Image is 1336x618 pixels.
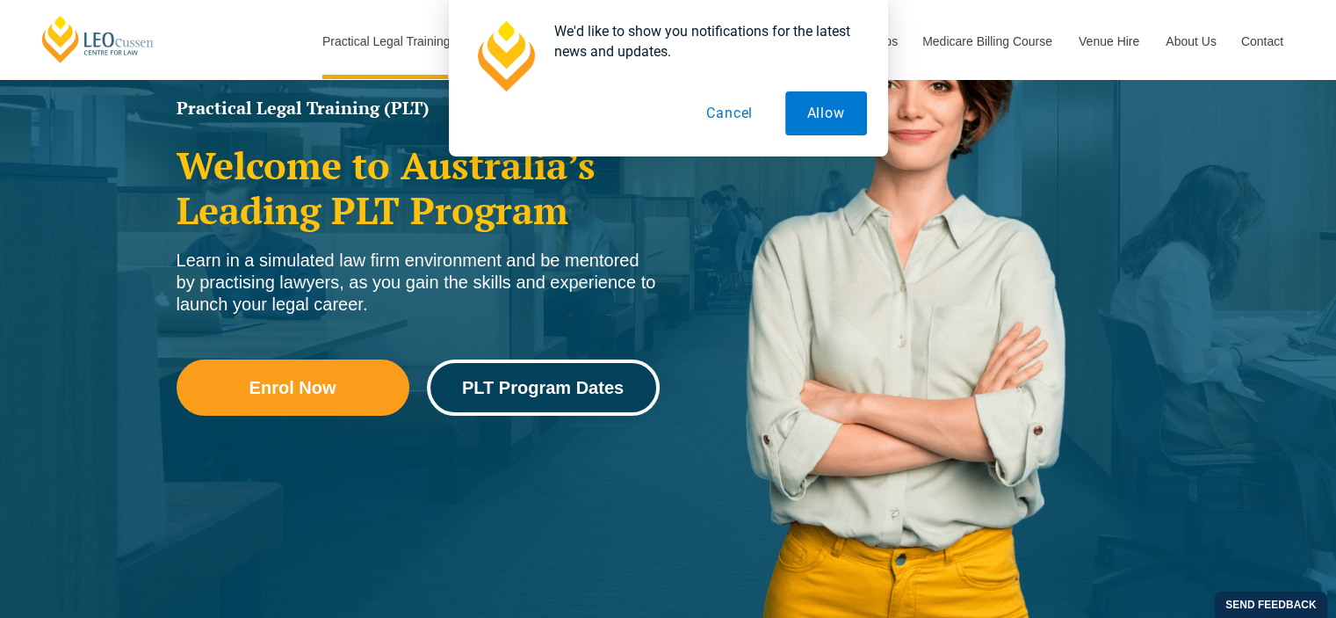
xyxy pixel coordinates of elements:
[177,360,409,416] a: Enrol Now
[470,21,540,91] img: notification icon
[540,21,867,62] div: We'd like to show you notifications for the latest news and updates.
[785,91,867,135] button: Allow
[427,360,660,416] a: PLT Program Dates
[462,379,624,396] span: PLT Program Dates
[249,379,336,396] span: Enrol Now
[684,91,775,135] button: Cancel
[177,143,660,232] h2: Welcome to Australia’s Leading PLT Program
[177,250,660,316] div: Learn in a simulated law firm environment and be mentored by practising lawyers, as you gain the ...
